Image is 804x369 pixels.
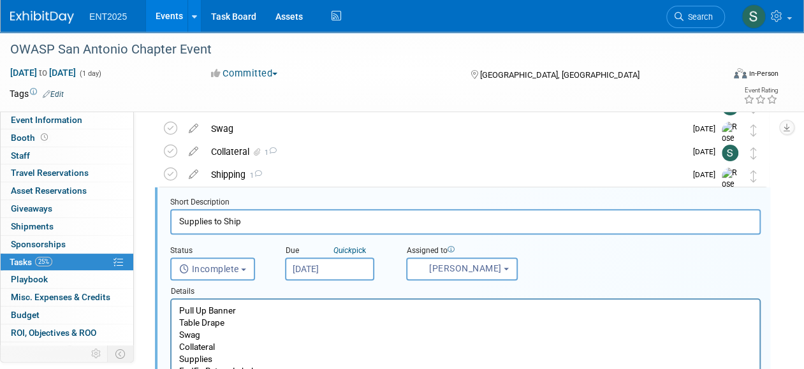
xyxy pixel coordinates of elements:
span: Sponsorships [11,239,66,249]
img: Format-Inperson.png [734,68,747,78]
button: Committed [207,67,282,80]
i: Move task [750,124,757,136]
span: [PERSON_NAME] [415,263,502,273]
input: Due Date [285,257,374,280]
span: (1 day) [78,69,101,78]
input: Name of task or a short description [170,209,761,234]
div: Shipping [205,164,685,185]
i: Quick [333,246,352,255]
button: [PERSON_NAME] [406,257,518,280]
div: Collateral [205,141,685,163]
img: Rose Bodin [722,168,741,213]
span: Giveaways [11,203,52,213]
div: OWASP San Antonio Chapter Event [6,38,713,61]
div: Short Description [170,197,761,209]
span: [DATE] [693,124,722,133]
span: 4 [65,345,75,355]
div: In-Person [749,69,778,78]
td: Toggle Event Tabs [108,345,134,362]
span: [GEOGRAPHIC_DATA], [GEOGRAPHIC_DATA] [480,70,640,80]
span: Tasks [10,257,52,267]
a: Asset Reservations [1,182,133,199]
i: Move task [750,170,757,182]
td: Tags [10,87,64,100]
span: Incomplete [179,264,239,274]
a: Budget [1,307,133,324]
span: Playbook [11,274,48,284]
a: Tasks25% [1,254,133,271]
span: Shipments [11,221,54,231]
a: edit [182,146,205,157]
img: Stephanie Silva [722,145,738,161]
span: Staff [11,150,30,161]
span: [DATE] [693,170,722,179]
div: Details [170,280,761,298]
span: 1 [263,148,277,157]
span: ENT2025 [89,11,127,22]
div: Status [170,245,266,257]
a: Misc. Expenses & Credits [1,289,133,306]
a: Shipments [1,218,133,235]
span: [DATE] [DATE] [10,67,77,78]
div: Due [285,245,387,257]
a: Event Information [1,112,133,129]
span: Asset Reservations [11,185,87,196]
span: 1 [245,171,262,180]
span: Booth not reserved yet [38,133,50,142]
span: to [37,68,49,78]
a: Edit [43,90,64,99]
a: Travel Reservations [1,164,133,182]
span: Budget [11,310,40,320]
a: edit [182,169,205,180]
img: Rose Bodin [722,122,741,167]
span: [DATE] [693,147,722,156]
button: Incomplete [170,257,255,280]
i: Move task [750,147,757,159]
a: Quickpick [331,245,369,256]
span: Booth [11,133,50,143]
div: Assigned to [406,245,539,257]
td: Personalize Event Tab Strip [85,345,108,362]
div: Event Format [666,66,778,85]
span: 25% [35,257,52,266]
a: edit [182,123,205,134]
span: Travel Reservations [11,168,89,178]
img: ExhibitDay [10,11,74,24]
span: Event Information [11,115,82,125]
span: Attachments [11,345,75,356]
a: Playbook [1,271,133,288]
a: Staff [1,147,133,164]
a: Sponsorships [1,236,133,253]
a: Booth [1,129,133,147]
div: Swag [205,118,685,140]
img: Stephanie Silva [742,4,766,29]
a: Giveaways [1,200,133,217]
span: Search [683,12,713,22]
a: Attachments4 [1,342,133,359]
a: ROI, Objectives & ROO [1,324,133,342]
span: ROI, Objectives & ROO [11,328,96,338]
span: Misc. Expenses & Credits [11,292,110,302]
div: Event Rating [743,87,778,94]
a: Search [666,6,725,28]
